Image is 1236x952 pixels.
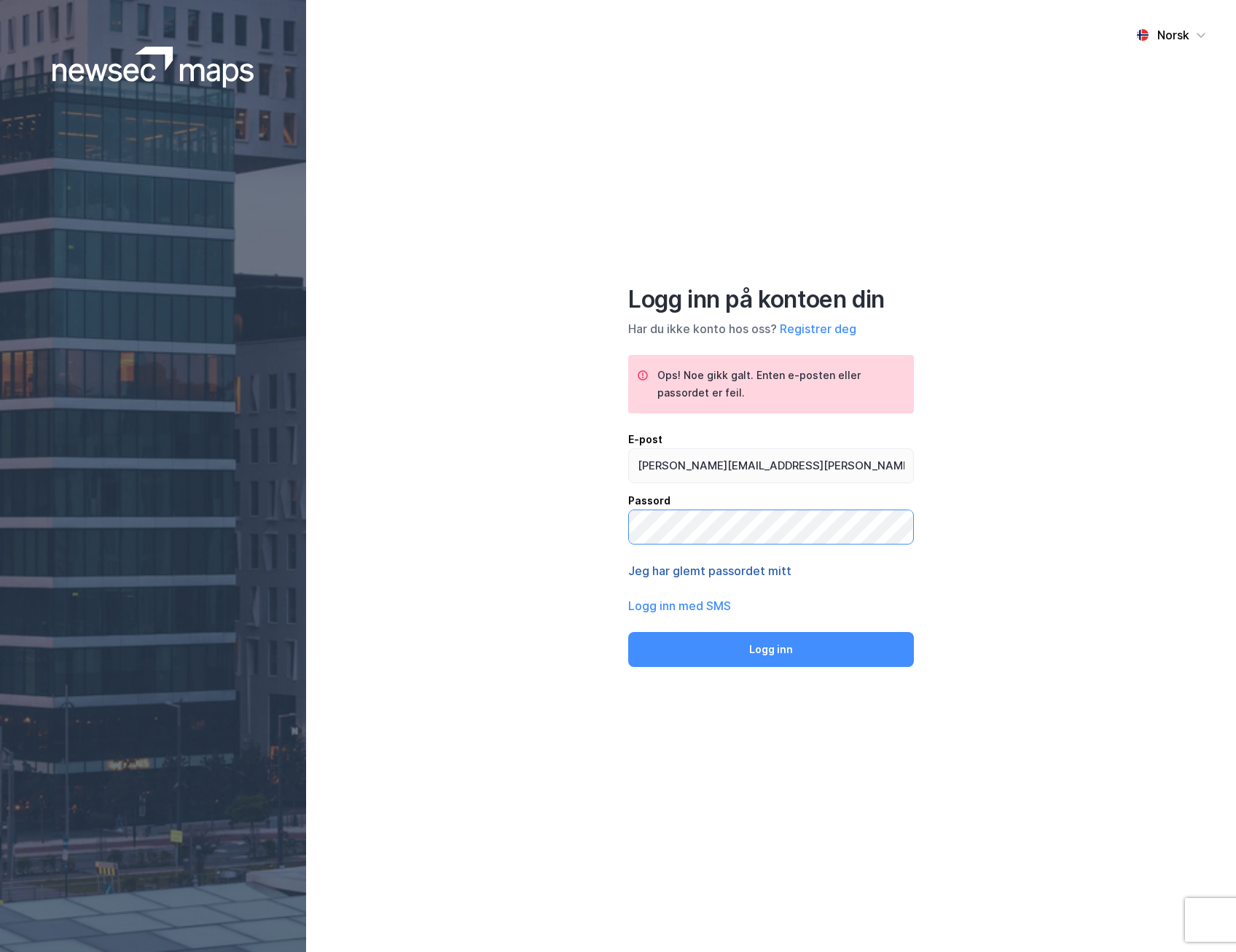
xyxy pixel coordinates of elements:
[52,47,254,87] img: logoWhite.bf58a803f64e89776f2b079ca2356427.svg
[1157,26,1189,44] div: Norsk
[628,431,914,448] div: E-post
[628,597,731,614] button: Logg inn med SMS
[780,320,856,338] button: Registrer deg
[628,492,914,510] div: Passord
[628,285,914,314] div: Logg inn på kontoen din
[628,320,914,338] div: Har du ikke konto hos oss?
[628,632,914,667] button: Logg inn
[1163,882,1236,952] div: Kontrollprogram for chat
[1163,882,1236,952] iframe: Chat Widget
[628,562,791,580] button: Jeg har glemt passordet mitt
[657,367,902,402] div: Ops! Noe gikk galt. Enten e-posten eller passordet er feil.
